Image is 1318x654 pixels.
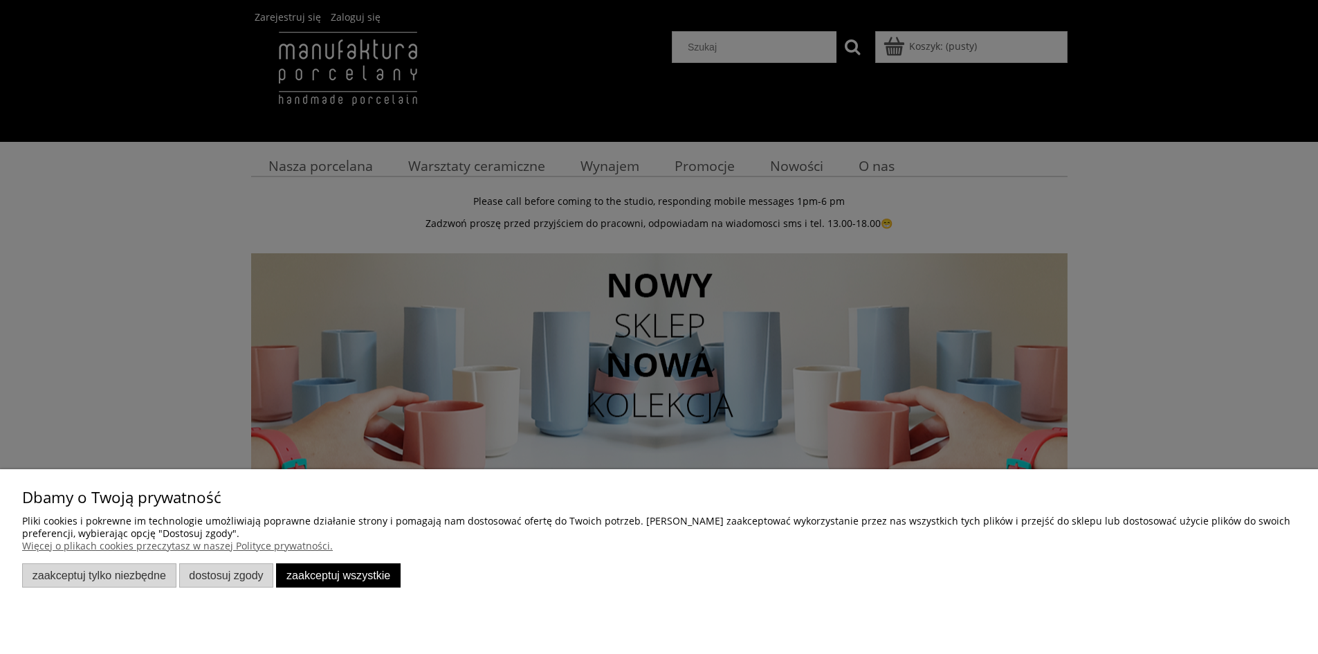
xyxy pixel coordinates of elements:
p: Pliki cookies i pokrewne im technologie umożliwiają poprawne działanie strony i pomagają nam dost... [22,515,1296,540]
button: Zaakceptuj tylko niezbędne [22,563,176,588]
button: Dostosuj zgody [179,563,274,588]
button: Zaakceptuj wszystkie [276,563,401,588]
a: Więcej o plikach cookies przeczytasz w naszej Polityce prywatności. [22,539,333,552]
p: Dbamy o Twoją prywatność [22,491,1296,504]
